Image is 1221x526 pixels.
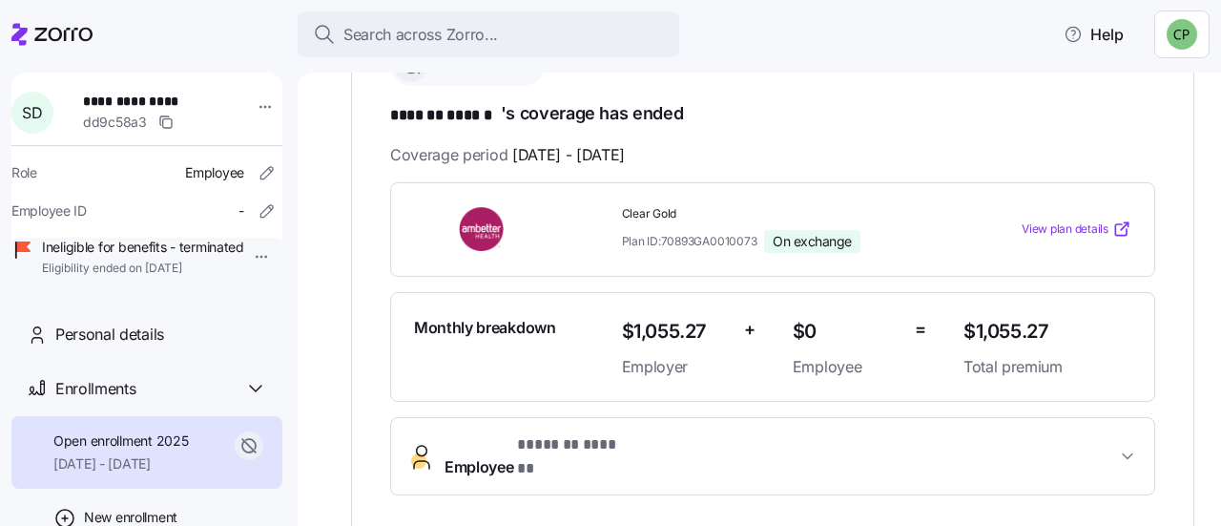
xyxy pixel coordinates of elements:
[1022,221,1108,239] span: View plan details
[622,206,948,222] span: Clear Gold
[622,233,757,249] span: Plan ID: 70893GA0010073
[55,323,164,347] span: Personal details
[414,316,556,340] span: Monthly breakdown
[22,105,42,120] span: S D
[55,377,135,401] span: Enrollments
[622,355,729,379] span: Employer
[238,201,244,221] span: -
[390,143,625,167] span: Coverage period
[42,238,244,257] span: Ineligible for benefits - terminated
[744,316,755,344] span: +
[185,163,244,182] span: Employee
[1064,23,1124,46] span: Help
[773,233,852,250] span: On exchange
[414,207,551,251] img: Ambetter
[793,316,900,347] span: $0
[11,201,87,221] span: Employee ID
[1022,220,1131,239] a: View plan details
[793,355,900,379] span: Employee
[83,113,147,132] span: dd9c58a3
[343,23,498,47] span: Search across Zorro...
[512,143,625,167] span: [DATE] - [DATE]
[42,261,244,277] span: Eligibility ended on [DATE]
[390,101,1155,128] h1: 's coverage has ended
[53,454,188,473] span: [DATE] - [DATE]
[11,163,37,182] span: Role
[298,11,679,57] button: Search across Zorro...
[53,431,188,451] span: Open enrollment 2025
[1167,19,1197,50] img: 8424d6c99baeec437bf5dae78df33962
[963,355,1131,379] span: Total premium
[1048,15,1139,53] button: Help
[445,433,635,479] span: Employee
[622,316,729,347] span: $1,055.27
[915,316,926,344] span: =
[963,316,1131,347] span: $1,055.27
